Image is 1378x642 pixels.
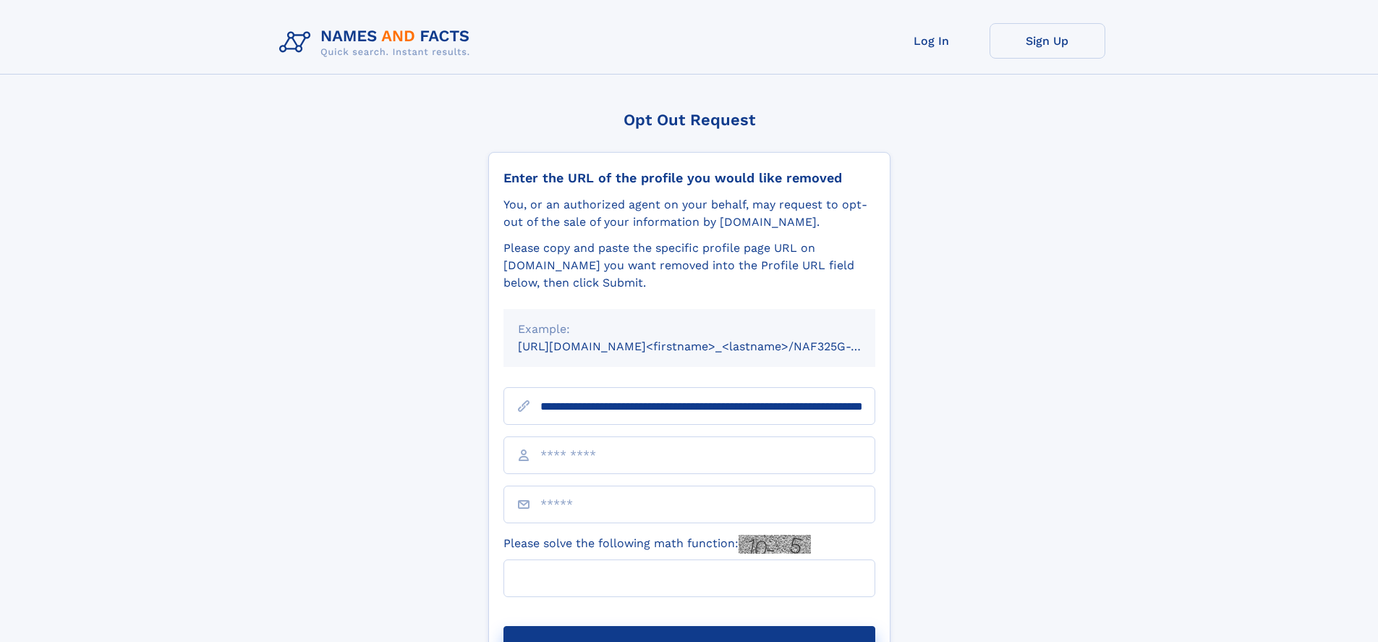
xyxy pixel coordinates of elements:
[273,23,482,62] img: Logo Names and Facts
[503,196,875,231] div: You, or an authorized agent on your behalf, may request to opt-out of the sale of your informatio...
[503,170,875,186] div: Enter the URL of the profile you would like removed
[518,321,861,338] div: Example:
[990,23,1105,59] a: Sign Up
[488,111,890,129] div: Opt Out Request
[503,535,811,554] label: Please solve the following math function:
[518,339,903,353] small: [URL][DOMAIN_NAME]<firstname>_<lastname>/NAF325G-xxxxxxxx
[503,240,875,292] div: Please copy and paste the specific profile page URL on [DOMAIN_NAME] you want removed into the Pr...
[874,23,990,59] a: Log In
